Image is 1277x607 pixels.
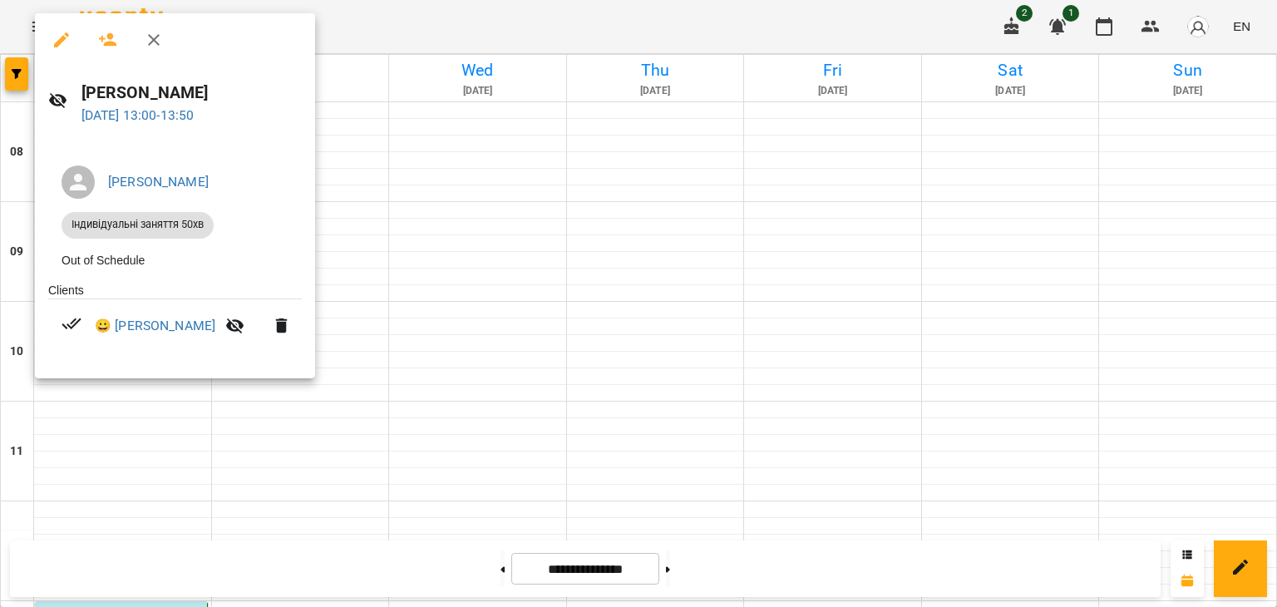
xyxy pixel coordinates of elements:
a: [PERSON_NAME] [108,174,209,190]
span: Індивідуальні заняття 50хв [62,217,214,232]
li: Out of Schedule [48,245,302,275]
h6: [PERSON_NAME] [81,80,302,106]
a: [DATE] 13:00-13:50 [81,107,195,123]
ul: Clients [48,282,302,359]
a: 😀 [PERSON_NAME] [95,316,215,336]
svg: Paid [62,313,81,333]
